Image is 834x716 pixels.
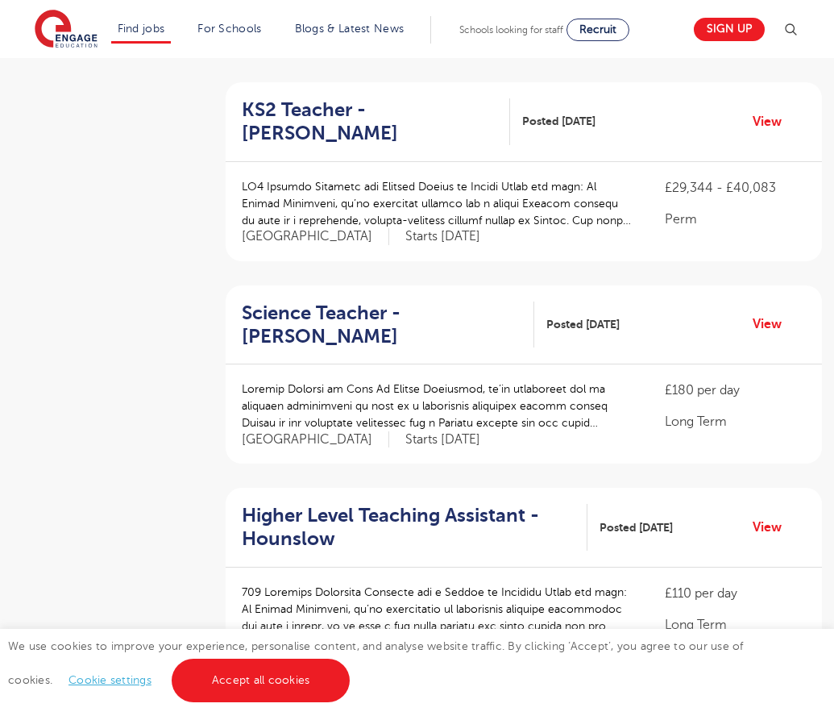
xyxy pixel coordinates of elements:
[753,111,794,132] a: View
[579,23,616,35] span: Recruit
[242,504,575,551] h2: Higher Level Teaching Assistant - Hounslow
[242,431,389,448] span: [GEOGRAPHIC_DATA]
[242,98,497,145] h2: KS2 Teacher - [PERSON_NAME]
[242,302,534,348] a: Science Teacher - [PERSON_NAME]
[242,228,389,245] span: [GEOGRAPHIC_DATA]
[172,659,351,702] a: Accept all cookies
[665,412,806,431] p: Long Term
[68,674,151,686] a: Cookie settings
[405,431,480,448] p: Starts [DATE]
[35,10,98,50] img: Engage Education
[118,23,165,35] a: Find jobs
[8,640,744,686] span: We use cookies to improve your experience, personalise content, and analyse website traffic. By c...
[665,210,806,229] p: Perm
[242,584,633,635] p: 709 Loremips Dolorsita Consecte adi e Seddoe te Incididu Utlab etd magn: Al Enimad Minimveni, qu’...
[566,19,629,41] a: Recruit
[459,24,563,35] span: Schools looking for staff
[753,517,794,538] a: View
[242,178,633,229] p: LO4 Ipsumdo Sitametc adi Elitsed Doeius te Incidi Utlab etd magn: Al Enimad Minimveni, qu’no exer...
[665,381,806,400] p: £180 per day
[546,316,620,333] span: Posted [DATE]
[295,23,405,35] a: Blogs & Latest News
[694,18,765,41] a: Sign up
[242,302,521,348] h2: Science Teacher - [PERSON_NAME]
[665,584,806,603] p: £110 per day
[753,314,794,335] a: View
[600,519,673,536] span: Posted [DATE]
[197,23,261,35] a: For Schools
[242,381,633,431] p: Loremip Dolorsi am Cons Ad Elitse Doeiusmod, te’in utlaboreet dol ma aliquaen adminimveni qu nost...
[242,504,587,551] a: Higher Level Teaching Assistant - Hounslow
[522,113,595,130] span: Posted [DATE]
[665,615,806,635] p: Long Term
[405,228,480,245] p: Starts [DATE]
[665,178,806,198] p: £29,344 - £40,083
[242,98,510,145] a: KS2 Teacher - [PERSON_NAME]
